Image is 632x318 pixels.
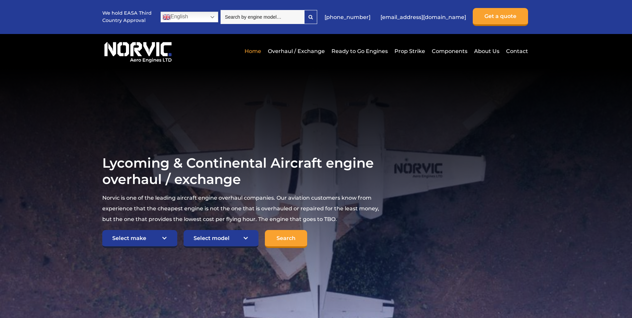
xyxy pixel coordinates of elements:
p: Norvic is one of the leading aircraft engine overhaul companies. Our aviation customers know from... [102,193,380,225]
input: Search [265,230,307,248]
a: Ready to Go Engines [330,43,389,59]
a: Prop Strike [393,43,427,59]
a: Components [430,43,469,59]
a: [EMAIL_ADDRESS][DOMAIN_NAME] [377,9,469,25]
a: English [161,12,218,22]
img: Norvic Aero Engines logo [102,39,174,63]
h1: Lycoming & Continental Aircraft engine overhaul / exchange [102,155,380,187]
a: Get a quote [473,8,528,26]
a: [PHONE_NUMBER] [321,9,374,25]
a: Overhaul / Exchange [266,43,326,59]
img: en [163,13,171,21]
p: We hold EASA Third Country Approval [102,10,152,24]
a: About Us [472,43,501,59]
a: Contact [504,43,528,59]
input: Search by engine model… [221,10,304,24]
a: Home [243,43,263,59]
